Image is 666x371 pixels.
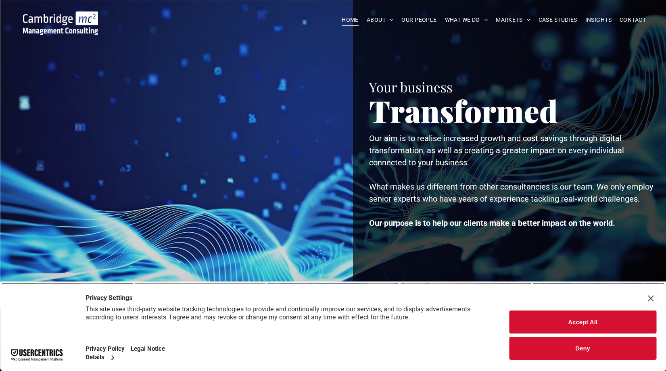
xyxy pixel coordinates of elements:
span: Your business [369,78,453,96]
a: HOME [338,14,363,26]
a: MARKETS [492,14,534,26]
span: What makes us different from other consultancies is our team. We only employ senior experts who h... [369,182,653,204]
a: A crowd in silhouette at sunset, on a rise or lookout point [135,283,265,308]
a: ABOUT [363,14,398,26]
a: Our Markets | Cambridge Management Consulting [401,283,531,308]
a: OUR PEOPLE [397,14,441,26]
span: Our aim is to realise increased growth and cost savings through digital transformation, as well a... [369,133,624,167]
a: Your Business Transformed | Cambridge Management Consulting [23,13,98,21]
a: INSIGHTS [581,14,616,26]
span: Transformed [369,90,558,131]
img: Go to Homepage [23,11,98,35]
a: CASE STUDIES [534,14,581,26]
strong: Our purpose is to help our clients make a better impact on the world. [369,218,615,228]
a: CASE STUDIES | See an Overview of All Our Case Studies | Cambridge Management Consulting [533,283,664,308]
a: CONTACT [616,14,650,26]
a: Close up of woman's face, centered on her eyes [2,283,133,308]
a: A yoga teacher lifting his whole body off the ground in the peacock pose [267,283,398,308]
a: WHAT WE DO [441,14,492,26]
